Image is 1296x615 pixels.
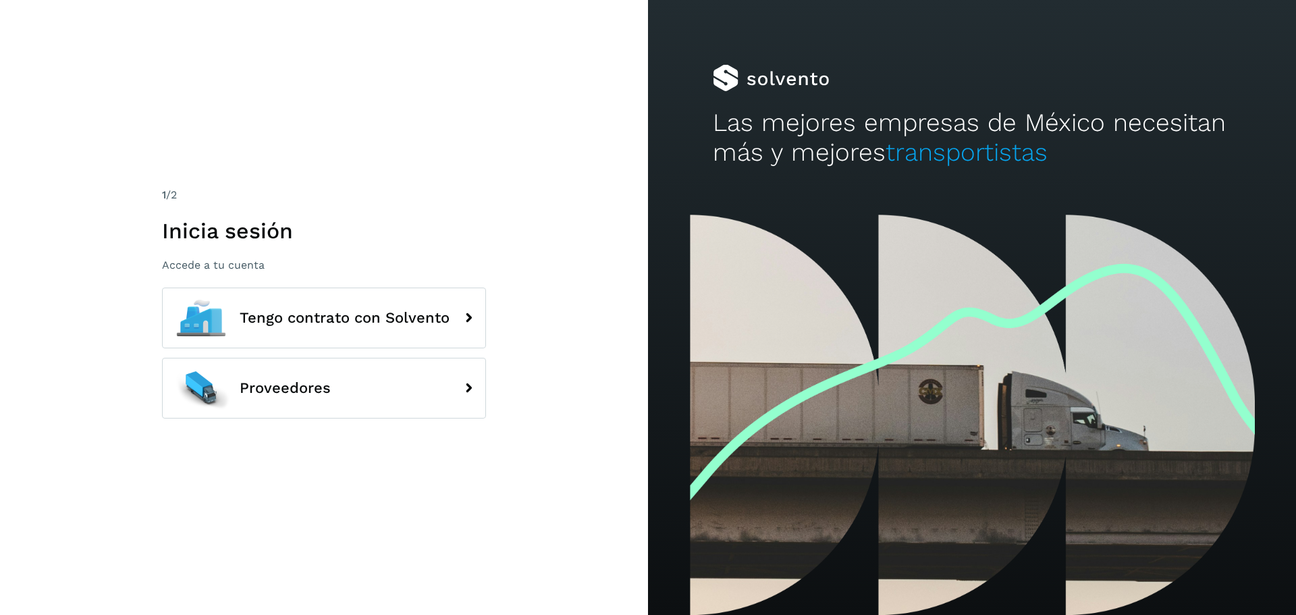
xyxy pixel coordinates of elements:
span: Proveedores [240,380,331,396]
span: transportistas [886,138,1048,167]
h2: Las mejores empresas de México necesitan más y mejores [713,108,1231,168]
p: Accede a tu cuenta [162,259,486,271]
span: 1 [162,188,166,201]
div: /2 [162,187,486,203]
h1: Inicia sesión [162,218,486,244]
span: Tengo contrato con Solvento [240,310,450,326]
button: Proveedores [162,358,486,419]
button: Tengo contrato con Solvento [162,288,486,348]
